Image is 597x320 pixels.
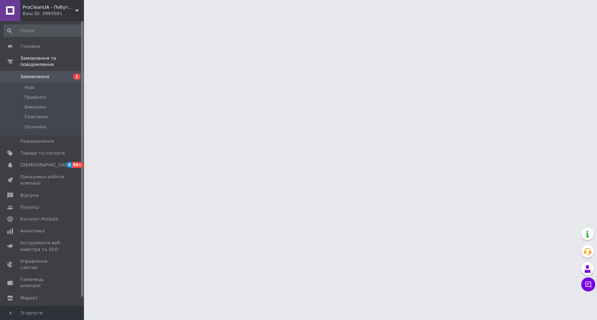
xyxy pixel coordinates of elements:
[3,24,82,37] input: Пошук
[581,277,595,291] button: Чат з покупцем
[20,258,65,271] span: Управління сайтом
[20,276,65,289] span: Гаманець компанії
[24,114,48,120] span: Скасовані
[20,228,44,234] span: Аналітика
[72,162,84,168] span: 99+
[20,150,65,156] span: Товари та послуги
[20,162,72,168] span: [DEMOGRAPHIC_DATA]
[20,240,65,252] span: Інструменти веб-майстра та SEO
[24,94,46,101] span: Прийняті
[23,10,84,17] div: Ваш ID: 3993581
[20,43,40,50] span: Головна
[73,74,80,80] span: 1
[20,216,58,222] span: Каталог ProSale
[24,124,47,130] span: Оплачені
[24,84,35,91] span: Нові
[20,295,38,301] span: Маркет
[20,55,84,68] span: Замовлення та повідомлення
[20,192,38,199] span: Відгуки
[24,104,46,110] span: Виконані
[20,74,49,80] span: Замовлення
[20,138,54,144] span: Повідомлення
[20,204,39,210] span: Покупці
[20,174,65,186] span: Показники роботи компанії
[66,162,72,168] span: 6
[23,4,75,10] span: ProCleanUA - Побутова Хімія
